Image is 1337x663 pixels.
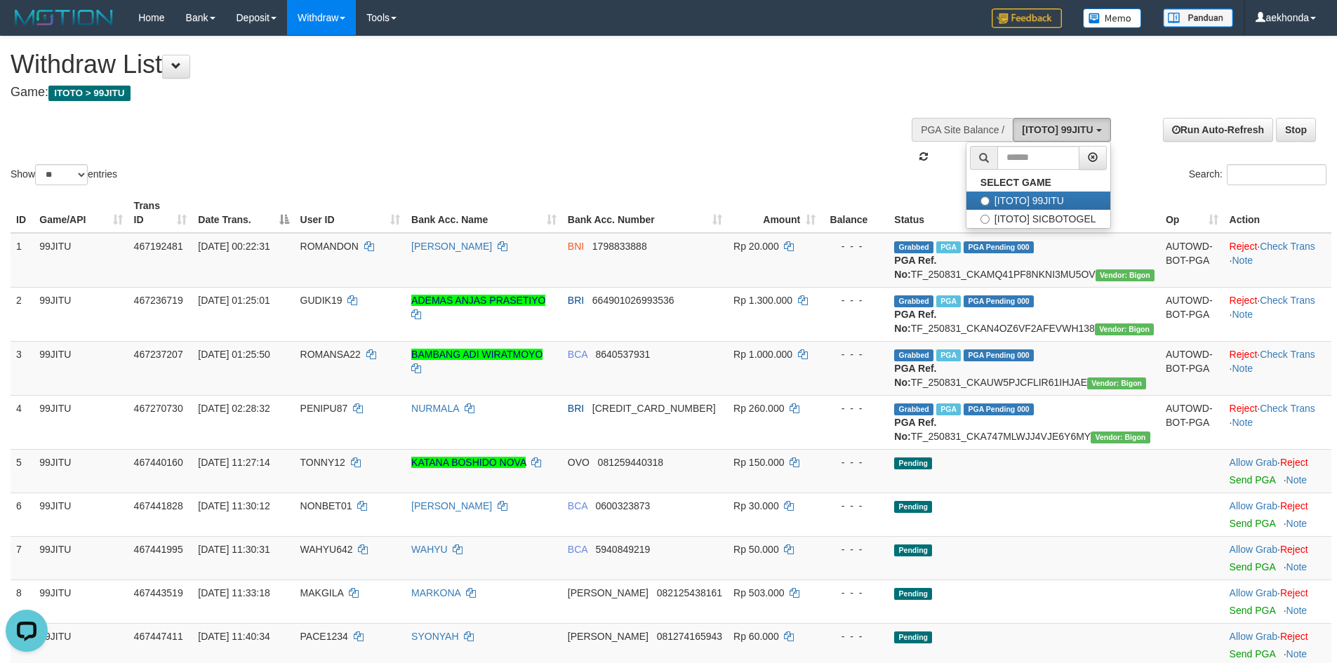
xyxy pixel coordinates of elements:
a: Note [1232,309,1253,320]
td: TF_250831_CKAMQ41PF8NKNI3MU5OV [889,233,1160,288]
h1: Withdraw List [11,51,877,79]
button: [ITOTO] 99JITU [1013,118,1110,142]
span: GUDIK19 [300,295,342,306]
span: [DATE] 11:30:12 [198,500,270,511]
th: Op: activate to sort column ascending [1160,193,1224,233]
th: Trans ID: activate to sort column ascending [128,193,193,233]
td: 3 [11,341,34,395]
b: PGA Ref. No: [894,363,936,388]
span: BCA [568,544,587,555]
span: [ITOTO] 99JITU [1022,124,1093,135]
span: Pending [894,588,932,600]
img: panduan.png [1163,8,1233,27]
a: KATANA BOSHIDO NOVA [411,457,526,468]
select: Showentries [35,164,88,185]
td: 99JITU [34,287,128,341]
input: [ITOTO] 99JITU [980,196,990,206]
span: Marked by aektoyota [936,241,961,253]
span: OVO [568,457,590,468]
span: Pending [894,544,932,556]
td: AUTOWD-BOT-PGA [1160,233,1224,288]
a: Reject [1280,587,1308,598]
span: 467270730 [134,403,183,414]
td: · [1224,536,1331,580]
span: Rp 20.000 [733,241,779,252]
div: - - - [827,542,883,556]
span: Copy 081274165943 to clipboard [657,631,722,642]
span: BRI [568,295,584,306]
span: NONBET01 [300,500,352,511]
span: [DATE] 11:40:34 [198,631,270,642]
span: Pending [894,501,932,513]
img: Feedback.jpg [992,8,1062,28]
td: · [1224,580,1331,623]
td: 1 [11,233,34,288]
span: [PERSON_NAME] [568,631,648,642]
a: Send PGA [1230,518,1275,529]
a: Reject [1280,631,1308,642]
span: Marked by aekgtr [936,349,961,361]
a: Reject [1230,241,1258,252]
span: Vendor URL: https://checkout31.1velocity.biz [1096,269,1155,281]
label: Show entries [11,164,117,185]
span: 467236719 [134,295,183,306]
td: · · [1224,395,1331,449]
th: Balance [821,193,889,233]
td: 4 [11,395,34,449]
a: MARKONA [411,587,460,598]
td: AUTOWD-BOT-PGA [1160,287,1224,341]
a: Check Trans [1260,295,1315,306]
span: BCA [568,349,587,360]
a: Send PGA [1230,648,1275,659]
a: BAMBANG ADI WIRATMOYO [411,349,543,360]
span: Copy 109901069738507 to clipboard [592,403,716,414]
a: Reject [1230,295,1258,306]
span: BNI [568,241,584,252]
span: Rp 150.000 [733,457,784,468]
span: Rp 503.000 [733,587,784,598]
td: AUTOWD-BOT-PGA [1160,395,1224,449]
span: Rp 30.000 [733,500,779,511]
span: ROMANSA22 [300,349,361,360]
td: · · [1224,233,1331,288]
a: Note [1286,605,1308,616]
span: [DATE] 01:25:01 [198,295,270,306]
span: Rp 50.000 [733,544,779,555]
td: TF_250831_CKA747MLWJJ4VJE6Y6MY [889,395,1160,449]
span: 467441995 [134,544,183,555]
a: Note [1232,417,1253,428]
a: Run Auto-Refresh [1163,118,1273,142]
span: 467443519 [134,587,183,598]
span: Grabbed [894,295,933,307]
span: · [1230,457,1280,468]
td: · [1224,449,1331,493]
img: MOTION_logo.png [11,7,117,28]
a: Note [1232,363,1253,374]
span: Copy 664901026993536 to clipboard [592,295,674,306]
a: Send PGA [1230,605,1275,616]
div: - - - [827,455,883,469]
div: - - - [827,499,883,513]
td: 99JITU [34,536,128,580]
div: - - - [827,239,883,253]
span: 467441828 [134,500,183,511]
span: PGA Pending [964,295,1034,307]
a: Check Trans [1260,349,1315,360]
a: Reject [1280,457,1308,468]
td: 99JITU [34,233,128,288]
a: SYONYAH [411,631,458,642]
th: ID [11,193,34,233]
span: Copy 5940849219 to clipboard [596,544,651,555]
span: Rp 60.000 [733,631,779,642]
span: 467440160 [134,457,183,468]
h4: Game: [11,86,877,100]
span: PACE1234 [300,631,348,642]
td: 6 [11,493,34,536]
a: Reject [1280,500,1308,511]
th: Bank Acc. Name: activate to sort column ascending [406,193,562,233]
span: ITOTO > 99JITU [48,86,131,101]
a: Note [1286,648,1308,659]
span: · [1230,544,1280,555]
th: Date Trans.: activate to sort column descending [192,193,294,233]
span: Grabbed [894,241,933,253]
